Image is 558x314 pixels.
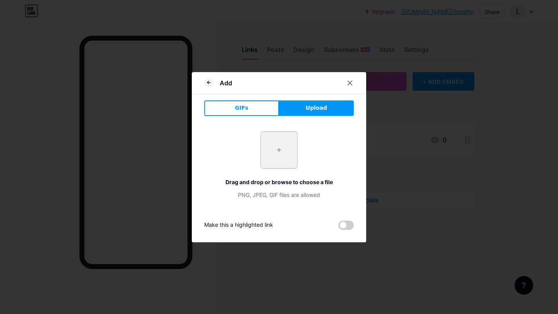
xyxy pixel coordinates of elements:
[204,100,279,116] button: GIFs
[204,178,354,186] div: Drag and drop or browse to choose a file
[204,221,273,230] div: Make this a highlighted link
[204,191,354,199] div: PNG, JPEG, GIF files are allowed
[220,78,232,88] div: Add
[235,104,248,112] span: GIFs
[279,100,354,116] button: Upload
[306,104,327,112] span: Upload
